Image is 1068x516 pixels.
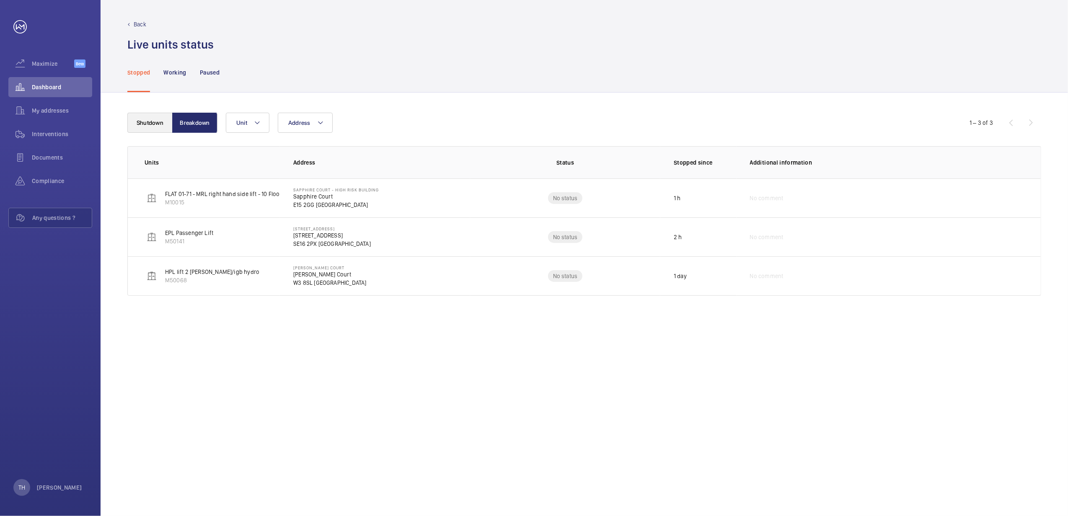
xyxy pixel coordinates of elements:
p: 2 h [674,233,682,241]
button: Shutdown [127,113,173,133]
span: My addresses [32,106,92,115]
span: No comment [750,272,784,280]
p: Stopped since [674,158,737,167]
h1: Live units status [127,37,214,52]
span: Maximize [32,59,74,68]
p: Working [163,68,186,77]
span: No comment [750,194,784,202]
button: Unit [226,113,269,133]
p: 1 h [674,194,681,202]
span: Documents [32,153,92,162]
span: Any questions ? [32,214,92,222]
p: W3 8SL [GEOGRAPHIC_DATA] [293,279,366,287]
span: No comment [750,233,784,241]
p: Address [293,158,470,167]
p: [STREET_ADDRESS] [293,226,371,231]
img: elevator.svg [147,271,157,281]
p: No status [553,233,578,241]
p: No status [553,194,578,202]
div: 1 – 3 of 3 [970,119,993,127]
button: Address [278,113,333,133]
span: Interventions [32,130,92,138]
p: Additional information [750,158,1024,167]
p: Sapphire Court - High Risk Building [293,187,379,192]
span: Address [288,119,310,126]
p: [PERSON_NAME] Court [293,270,366,279]
p: Stopped [127,68,150,77]
p: 1 day [674,272,687,280]
p: M50068 [165,276,259,284]
span: Compliance [32,177,92,185]
p: M10015 [165,198,285,206]
p: Units [145,158,280,167]
p: [PERSON_NAME] Court [293,265,366,270]
p: FLAT 01-71 - MRL right hand side lift - 10 Floors [165,190,285,198]
span: Beta [74,59,85,68]
p: M50141 [165,237,213,245]
img: elevator.svg [147,193,157,203]
span: Dashboard [32,83,92,91]
p: Sapphire Court [293,192,379,201]
p: Paused [200,68,220,77]
p: SE16 2PX [GEOGRAPHIC_DATA] [293,240,371,248]
p: [STREET_ADDRESS] [293,231,371,240]
button: Breakdown [172,113,217,133]
p: No status [553,272,578,280]
p: Back [134,20,146,28]
p: EPL Passenger Lift [165,229,213,237]
img: elevator.svg [147,232,157,242]
p: [PERSON_NAME] [37,483,82,492]
p: E15 2GG [GEOGRAPHIC_DATA] [293,201,379,209]
p: Status [476,158,654,167]
p: TH [18,483,25,492]
p: HPL lift 2 [PERSON_NAME]/igb hydro [165,268,259,276]
span: Unit [236,119,247,126]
